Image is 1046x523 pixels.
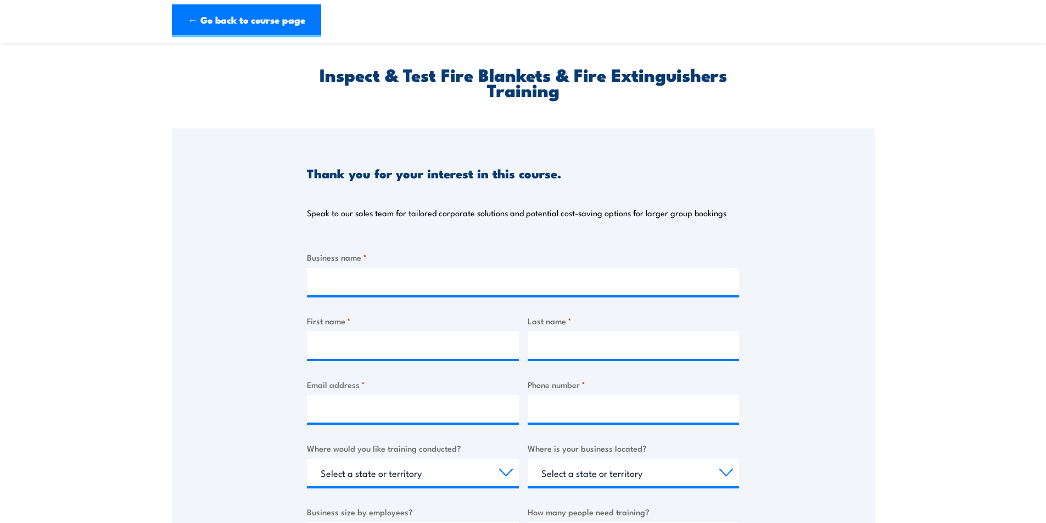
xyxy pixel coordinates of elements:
[307,207,726,218] p: Speak to our sales team for tailored corporate solutions and potential cost-saving options for la...
[307,251,739,263] label: Business name
[528,442,740,454] label: Where is your business located?
[307,314,519,327] label: First name
[307,505,519,518] label: Business size by employees?
[307,378,519,391] label: Email address
[307,442,519,454] label: Where would you like training conducted?
[307,167,561,179] h3: Thank you for your interest in this course.
[528,314,740,327] label: Last name
[528,505,740,518] label: How many people need training?
[307,66,739,97] h2: Inspect & Test Fire Blankets & Fire Extinguishers Training
[172,4,321,37] a: ← Go back to course page
[528,378,740,391] label: Phone number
